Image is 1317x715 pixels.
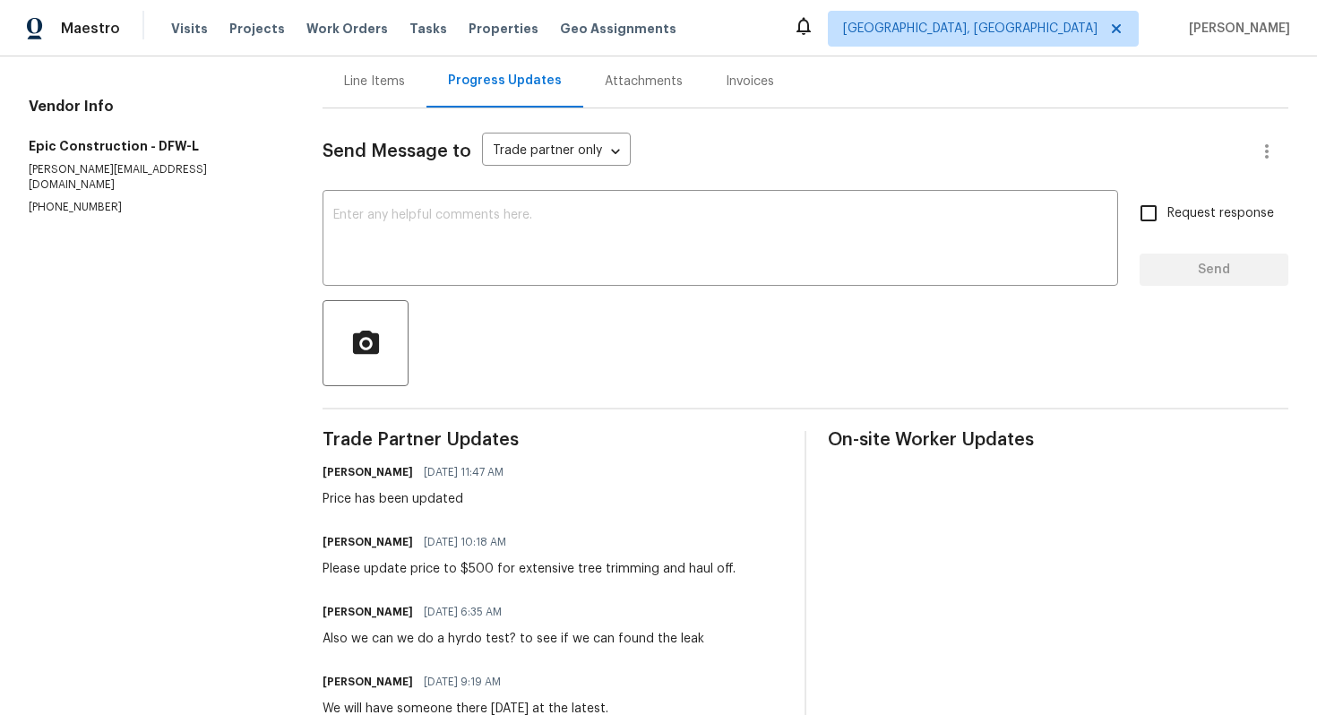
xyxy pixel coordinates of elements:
span: Send Message to [323,142,471,160]
p: [PERSON_NAME][EMAIL_ADDRESS][DOMAIN_NAME] [29,162,280,193]
span: Projects [229,20,285,38]
h6: [PERSON_NAME] [323,533,413,551]
span: [PERSON_NAME] [1182,20,1290,38]
div: Price has been updated [323,490,514,508]
span: Tasks [409,22,447,35]
h5: Epic Construction - DFW-L [29,137,280,155]
span: Maestro [61,20,120,38]
div: Progress Updates [448,72,562,90]
span: Properties [469,20,538,38]
span: [DATE] 10:18 AM [424,533,506,551]
span: Request response [1167,204,1274,223]
span: Trade Partner Updates [323,431,783,449]
span: On-site Worker Updates [828,431,1288,449]
h6: [PERSON_NAME] [323,603,413,621]
h6: [PERSON_NAME] [323,463,413,481]
h4: Vendor Info [29,98,280,116]
span: Geo Assignments [560,20,676,38]
span: [GEOGRAPHIC_DATA], [GEOGRAPHIC_DATA] [843,20,1097,38]
span: Work Orders [306,20,388,38]
span: [DATE] 9:19 AM [424,673,501,691]
div: Trade partner only [482,137,631,167]
div: Also we can we do a hyrdo test? to see if we can found the leak [323,630,704,648]
div: Attachments [605,73,683,90]
span: Visits [171,20,208,38]
p: [PHONE_NUMBER] [29,200,280,215]
h6: [PERSON_NAME] [323,673,413,691]
span: [DATE] 6:35 AM [424,603,502,621]
span: [DATE] 11:47 AM [424,463,504,481]
div: Invoices [726,73,774,90]
div: Line Items [344,73,405,90]
div: Please update price to $500 for extensive tree trimming and haul off. [323,560,736,578]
